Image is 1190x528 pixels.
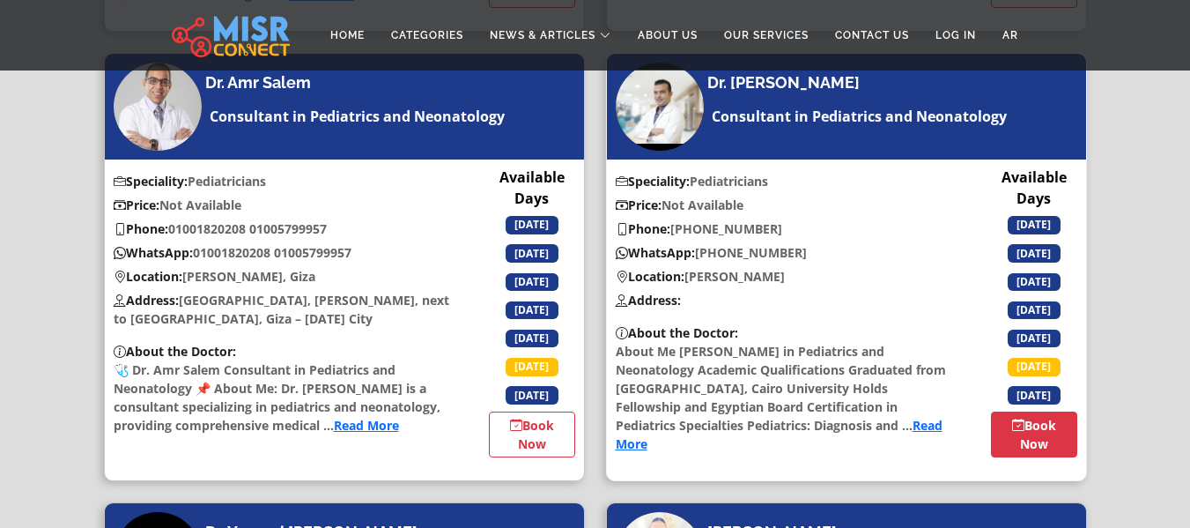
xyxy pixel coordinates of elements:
[506,216,558,234] span: [DATE]
[822,19,922,52] a: Contact Us
[317,19,378,52] a: Home
[1008,273,1061,291] span: [DATE]
[205,106,509,127] a: Consultant in Pediatrics and Neonatology
[105,172,459,190] p: Pediatricians
[707,73,864,93] a: Dr. [PERSON_NAME]
[1008,330,1061,347] span: [DATE]
[711,19,822,52] a: Our Services
[114,244,193,261] b: WhatsApp:
[616,417,942,452] a: Read More
[378,19,477,52] a: Categories
[922,19,989,52] a: Log in
[205,73,311,93] h4: Dr. Amr Salem
[506,358,558,376] span: [DATE]
[607,219,961,238] p: ‎[PHONE_NUMBER]
[607,172,961,190] p: Pediatricians
[105,342,459,435] p: 🩺 Dr. Amr Salem Consultant in Pediatrics and Neonatology 📌 About Me: Dr. [PERSON_NAME] is a consu...
[607,323,961,453] p: About Me [PERSON_NAME] in Pediatrics and Neonatology Academic Qualifications Graduated from [GEOG...
[477,19,625,52] a: News & Articles
[114,292,179,309] b: Address:
[616,268,684,285] b: Location:
[616,173,690,190] b: Speciality:
[607,196,961,214] p: Not Available
[616,292,681,309] b: Address:
[205,73,315,93] a: Dr. Amr Salem
[506,244,558,262] span: [DATE]
[616,324,738,341] b: About the Doctor:
[991,412,1077,457] a: Book Now
[1008,386,1061,404] span: [DATE]
[1008,358,1061,376] span: [DATE]
[707,106,1011,127] a: Consultant in Pediatrics and Neonatology
[490,27,595,43] span: News & Articles
[625,19,711,52] a: About Us
[489,412,575,457] a: Book Now
[616,220,670,237] b: Phone:
[105,196,459,214] p: Not Available
[105,243,459,262] p: 01001820208 01005799957
[506,273,558,291] span: [DATE]
[114,63,202,151] img: Dr. Amr Salem
[105,267,459,286] p: [PERSON_NAME], Giza
[114,343,236,360] b: About the Doctor:
[506,386,558,404] span: [DATE]
[105,219,459,238] p: 01001820208 01005799957
[607,243,961,262] p: ‎[PHONE_NUMBER]
[991,167,1077,457] div: Available Days
[607,267,961,286] p: [PERSON_NAME]
[616,197,662,213] b: Price:
[489,167,575,457] div: Available Days
[114,268,182,285] b: Location:
[1008,301,1061,319] span: [DATE]
[989,19,1031,52] a: AR
[172,13,290,57] img: main.misr_connect
[114,220,168,237] b: Phone:
[506,301,558,319] span: [DATE]
[1008,244,1061,262] span: [DATE]
[334,417,399,434] a: Read More
[114,173,188,190] b: Speciality:
[707,73,860,93] h4: Dr. [PERSON_NAME]
[114,197,159,213] b: Price:
[105,291,459,328] p: [GEOGRAPHIC_DATA], [PERSON_NAME], next to [GEOGRAPHIC_DATA], Giza – [DATE] City
[616,244,695,261] b: WhatsApp:
[1008,216,1061,234] span: [DATE]
[616,63,704,151] img: Dr. Ahmed Mansi
[506,330,558,347] span: [DATE]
